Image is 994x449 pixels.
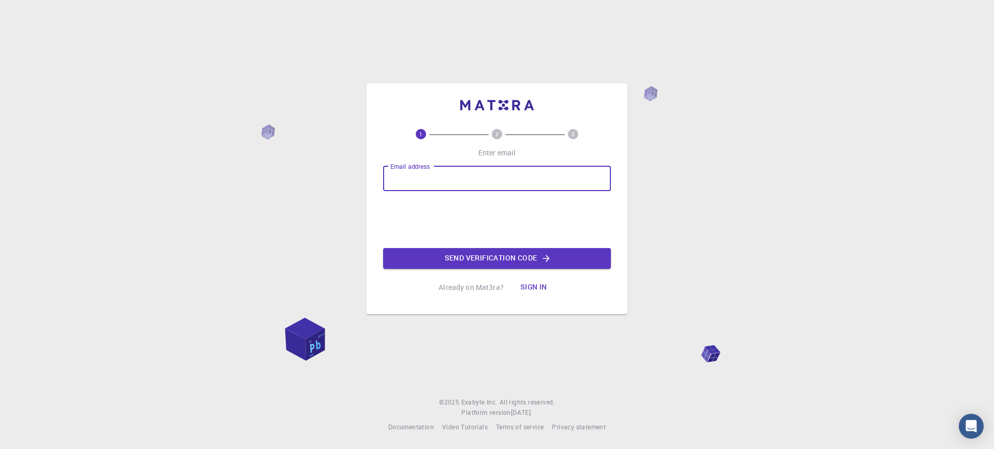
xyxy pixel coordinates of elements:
text: 2 [495,131,499,138]
a: Documentation [388,422,434,432]
span: Documentation [388,423,434,431]
a: Video Tutorials [442,422,488,432]
a: Exabyte Inc. [461,397,498,408]
span: Privacy statement [552,423,606,431]
button: Send verification code [383,248,611,269]
label: Email address [390,162,430,171]
span: Exabyte Inc. [461,398,498,406]
span: All rights reserved. [500,397,555,408]
span: [DATE] . [511,408,533,416]
a: [DATE]. [511,408,533,418]
span: Platform version [461,408,510,418]
text: 3 [572,131,575,138]
span: Video Tutorials [442,423,488,431]
p: Enter email [478,148,516,158]
a: Terms of service [496,422,544,432]
a: Privacy statement [552,422,606,432]
p: Already on Mat3ra? [438,282,504,293]
span: Terms of service [496,423,544,431]
button: Sign in [512,277,556,298]
text: 1 [419,131,422,138]
iframe: reCAPTCHA [418,199,576,240]
span: © 2025 [439,397,461,408]
div: Open Intercom Messenger [959,414,984,439]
